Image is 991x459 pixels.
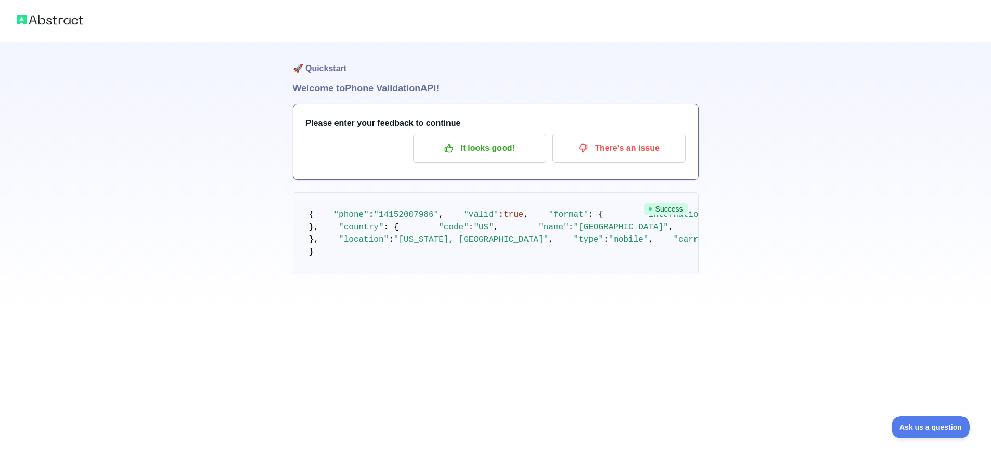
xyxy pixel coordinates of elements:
[17,12,83,27] img: Abstract logo
[293,42,699,81] h1: 🚀 Quickstart
[523,210,529,219] span: ,
[374,210,439,219] span: "14152007986"
[573,222,668,232] span: "[GEOGRAPHIC_DATA]"
[668,222,674,232] span: ,
[548,210,588,219] span: "format"
[464,210,498,219] span: "valid"
[643,210,718,219] span: "international"
[384,222,399,232] span: : {
[394,235,549,244] span: "[US_STATE], [GEOGRAPHIC_DATA]"
[673,235,718,244] span: "carrier"
[469,222,474,232] span: :
[552,134,686,163] button: There's an issue
[421,139,538,157] p: It looks good!
[413,134,546,163] button: It looks good!
[588,210,603,219] span: : {
[538,222,569,232] span: "name"
[439,210,444,219] span: ,
[569,222,574,232] span: :
[494,222,499,232] span: ,
[892,416,970,438] iframe: Toggle Customer Support
[644,203,688,215] span: Success
[504,210,523,219] span: true
[334,210,369,219] span: "phone"
[309,210,314,219] span: {
[389,235,394,244] span: :
[473,222,493,232] span: "US"
[293,81,699,96] h1: Welcome to Phone Validation API!
[573,235,603,244] span: "type"
[603,235,609,244] span: :
[369,210,374,219] span: :
[309,210,969,257] code: }, }, }
[609,235,649,244] span: "mobile"
[498,210,504,219] span: :
[648,235,653,244] span: ,
[306,117,686,129] h3: Please enter your feedback to continue
[339,235,389,244] span: "location"
[339,222,383,232] span: "country"
[439,222,469,232] span: "code"
[560,139,678,157] p: There's an issue
[548,235,554,244] span: ,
